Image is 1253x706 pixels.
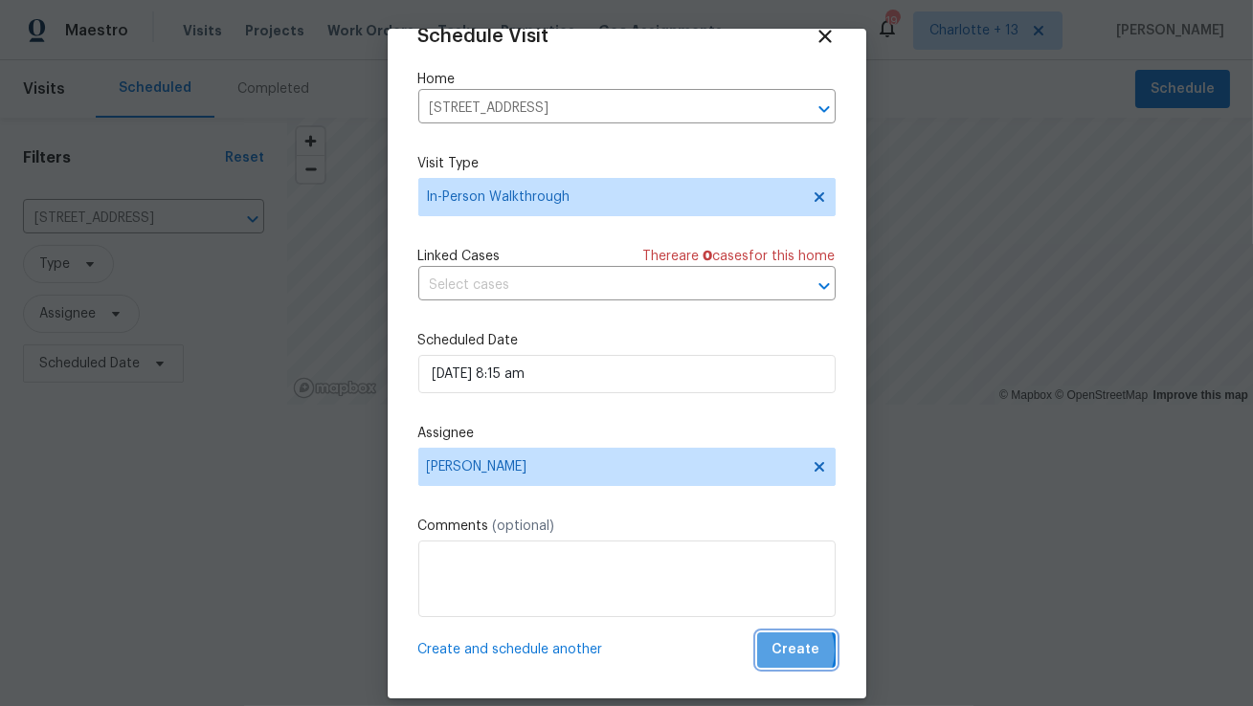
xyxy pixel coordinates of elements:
[418,247,501,266] span: Linked Cases
[418,517,836,536] label: Comments
[418,94,782,123] input: Enter in an address
[418,355,836,393] input: M/D/YYYY
[811,96,838,122] button: Open
[418,640,603,659] span: Create and schedule another
[811,273,838,299] button: Open
[704,250,713,263] span: 0
[493,519,555,533] span: (optional)
[418,331,836,350] label: Scheduled Date
[643,247,836,266] span: There are case s for this home
[757,632,836,668] button: Create
[418,70,836,89] label: Home
[418,154,836,173] label: Visit Type
[418,271,782,300] input: Select cases
[418,27,549,46] span: Schedule Visit
[815,26,836,47] span: Close
[772,638,820,662] span: Create
[427,459,802,474] span: [PERSON_NAME]
[427,188,799,207] span: In-Person Walkthrough
[418,424,836,443] label: Assignee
